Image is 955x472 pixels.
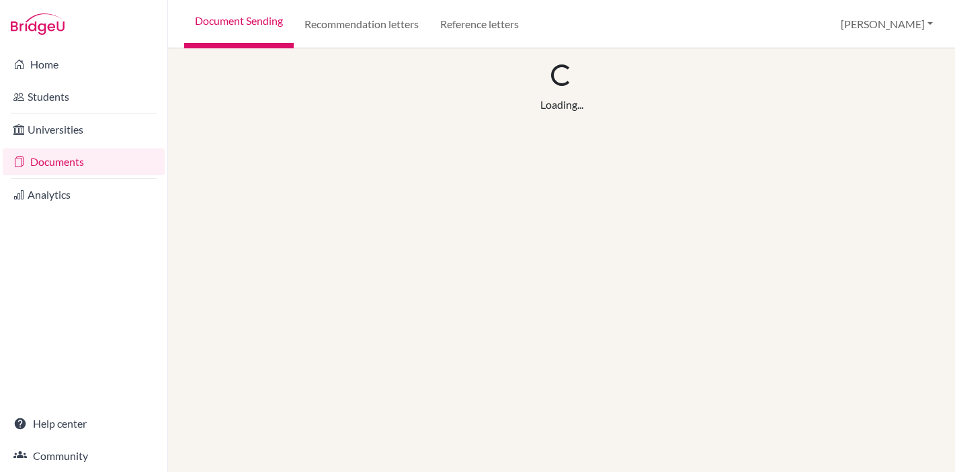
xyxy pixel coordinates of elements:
[3,51,165,78] a: Home
[540,97,583,113] div: Loading...
[3,442,165,469] a: Community
[3,148,165,175] a: Documents
[11,13,65,35] img: Bridge-U
[3,83,165,110] a: Students
[3,181,165,208] a: Analytics
[3,410,165,437] a: Help center
[835,11,939,37] button: [PERSON_NAME]
[3,116,165,143] a: Universities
